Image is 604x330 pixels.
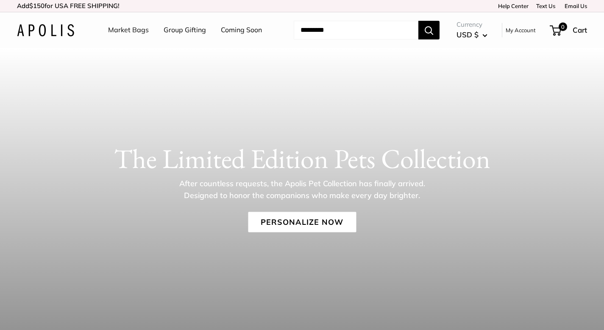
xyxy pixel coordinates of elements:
[164,177,440,201] p: After countless requests, the Apolis Pet Collection has finally arrived. Designed to honor the co...
[418,21,440,39] button: Search
[29,2,45,10] span: $150
[17,142,587,174] h1: The Limited Edition Pets Collection
[456,30,479,39] span: USD $
[506,25,536,35] a: My Account
[559,22,567,31] span: 0
[17,24,74,36] img: Apolis
[562,3,587,9] a: Email Us
[536,3,555,9] a: Text Us
[551,23,587,37] a: 0 Cart
[294,21,418,39] input: Search...
[456,19,487,31] span: Currency
[248,212,356,232] a: Personalize Now
[495,3,529,9] a: Help Center
[573,25,587,34] span: Cart
[456,28,487,42] button: USD $
[221,24,262,36] a: Coming Soon
[164,24,206,36] a: Group Gifting
[108,24,149,36] a: Market Bags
